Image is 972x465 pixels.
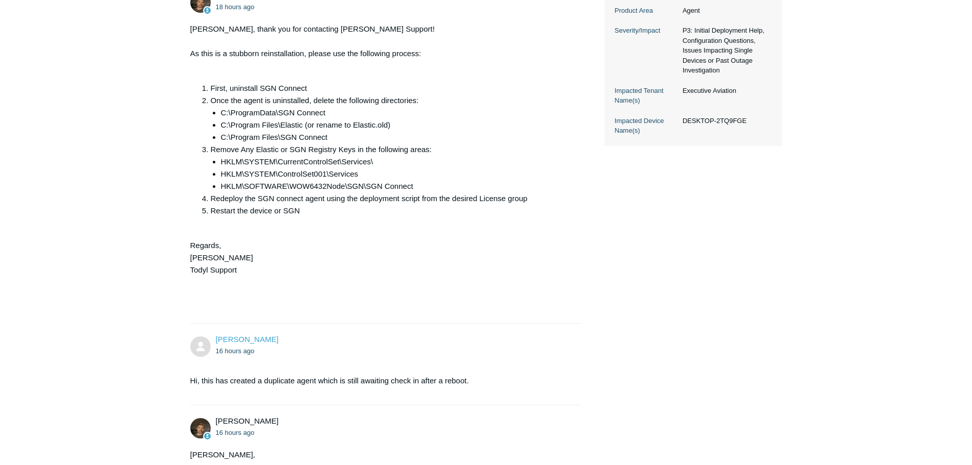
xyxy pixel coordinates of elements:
[216,417,279,425] span: Andy Paull
[221,107,571,119] li: C:\ProgramData\SGN Connect
[216,3,255,11] time: 09/16/2025, 14:41
[221,168,571,180] li: HKLM\SYSTEM\ControlSet001\Services
[678,86,772,96] dd: Executive Aviation
[216,429,255,436] time: 09/16/2025, 16:35
[221,180,571,192] li: HKLM\SOFTWARE\WOW6432Node\SGN\SGN Connect
[615,86,678,106] dt: Impacted Tenant Name(s)
[216,347,255,355] time: 09/16/2025, 16:19
[615,26,678,36] dt: Severity/Impact
[678,116,772,126] dd: DESKTOP-2TQ9FGE
[190,375,571,387] p: Hi, this has created a duplicate agent which is still awaiting check in after a reboot.
[221,119,571,131] li: C:\Program Files\Elastic (or rename to Elastic.old)
[211,94,571,143] li: Once the agent is uninstalled, delete the following directories:
[221,156,571,168] li: HKLM\SYSTEM\CurrentControlSet\Services\
[216,335,279,344] span: Anastasia Campbell
[678,6,772,16] dd: Agent
[211,143,571,192] li: Remove Any Elastic or SGN Registry Keys in the following areas:
[615,116,678,136] dt: Impacted Device Name(s)
[211,205,571,217] li: Restart the device or SGN
[678,26,772,76] dd: P3: Initial Deployment Help, Configuration Questions, Issues Impacting Single Devices or Past Out...
[615,6,678,16] dt: Product Area
[211,82,571,94] li: First, uninstall SGN Connect
[221,131,571,143] li: C:\Program Files\SGN Connect
[211,192,571,205] li: Redeploy the SGN connect agent using the deployment script from the desired License group
[190,23,571,313] div: [PERSON_NAME], thank you for contacting [PERSON_NAME] Support! As this is a stubborn reinstallati...
[216,335,279,344] a: [PERSON_NAME]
